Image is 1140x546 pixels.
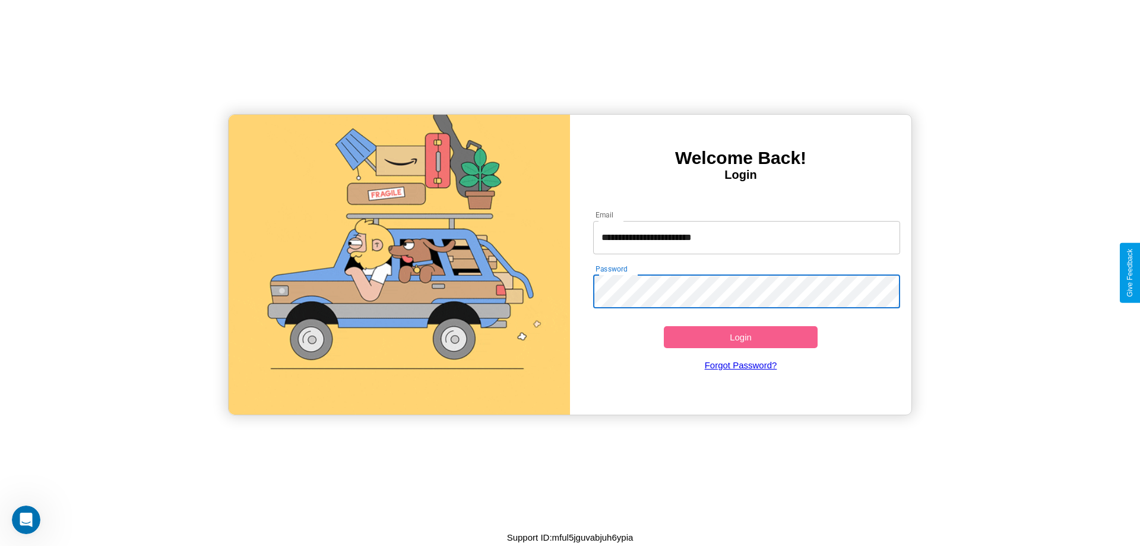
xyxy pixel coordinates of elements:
label: Password [596,264,627,274]
img: gif [229,115,570,415]
h3: Welcome Back! [570,148,911,168]
div: Give Feedback [1126,249,1134,297]
button: Login [664,326,818,348]
a: Forgot Password? [587,348,895,382]
p: Support ID: mful5jguvabjuh6ypia [507,529,634,545]
h4: Login [570,168,911,182]
iframe: Intercom live chat [12,506,40,534]
label: Email [596,210,614,220]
